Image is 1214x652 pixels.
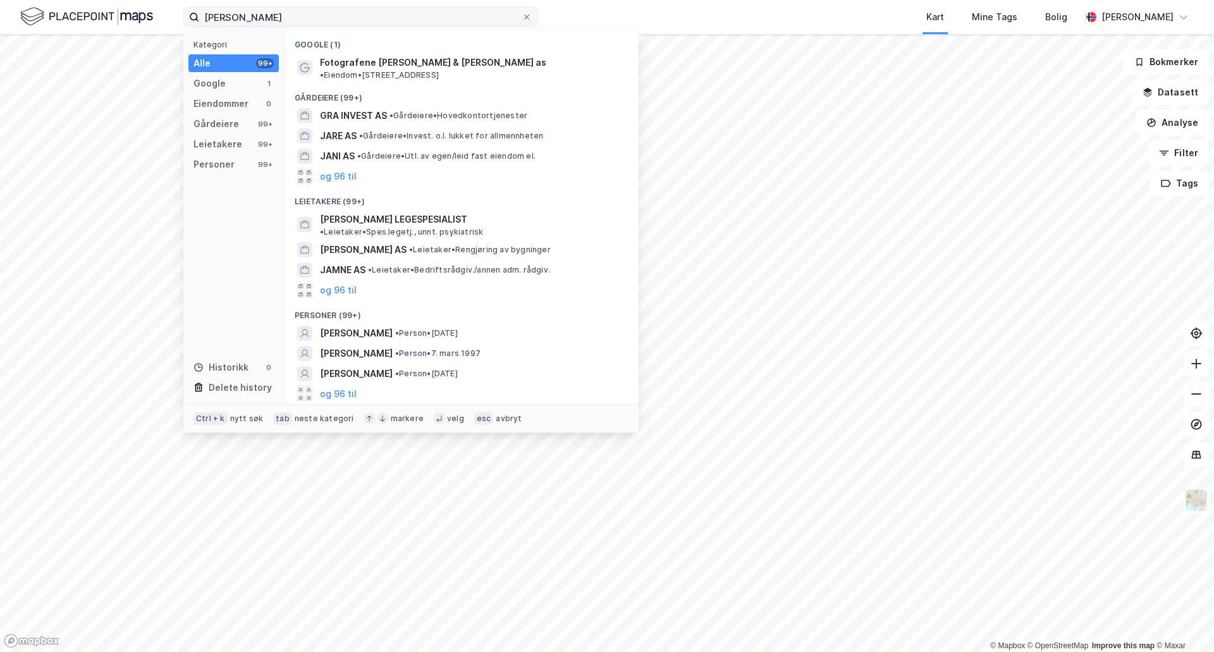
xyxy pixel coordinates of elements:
iframe: Chat Widget [1151,591,1214,652]
span: JAMNE AS [320,262,365,278]
div: esc [474,412,494,425]
div: Mine Tags [972,9,1017,25]
button: Filter [1148,140,1209,166]
span: • [395,328,399,338]
span: JARE AS [320,128,357,144]
span: • [389,111,393,120]
div: markere [391,414,424,424]
button: Tags [1150,171,1209,196]
span: • [320,227,324,237]
span: Person • [DATE] [395,328,458,338]
div: Bolig [1045,9,1067,25]
span: Leietaker • Bedriftsrådgiv./annen adm. rådgiv. [368,265,550,275]
span: Person • [DATE] [395,369,458,379]
div: Personer [193,157,235,172]
div: Kategori [193,40,279,49]
div: 99+ [256,119,274,129]
button: Analyse [1136,110,1209,135]
div: 99+ [256,139,274,149]
span: Gårdeiere • Hovedkontortjenester [389,111,527,121]
span: • [395,369,399,378]
span: Person • 7. mars 1997 [395,348,481,359]
span: • [357,151,361,161]
span: Eiendom • [STREET_ADDRESS] [320,70,439,80]
span: [PERSON_NAME] [320,326,393,341]
div: Google (1) [285,30,639,52]
div: Kart [926,9,944,25]
span: • [359,131,363,140]
div: Leietakere [193,137,242,152]
span: GRA INVEST AS [320,108,387,123]
div: Kontrollprogram for chat [1151,591,1214,652]
span: • [395,348,399,358]
span: • [368,265,372,274]
div: nytt søk [230,414,264,424]
a: Mapbox [990,641,1025,650]
span: Leietaker • Rengjøring av bygninger [409,245,551,255]
div: [PERSON_NAME] [1101,9,1174,25]
div: 99+ [256,159,274,169]
img: logo.f888ab2527a4732fd821a326f86c7f29.svg [20,6,153,28]
div: Google [193,76,226,91]
div: avbryt [496,414,522,424]
div: Alle [193,56,211,71]
div: tab [273,412,292,425]
div: 0 [264,362,274,372]
div: Leietakere (99+) [285,187,639,209]
button: og 96 til [320,386,357,402]
div: 1 [264,78,274,89]
span: JANI AS [320,149,355,164]
button: og 96 til [320,169,357,184]
span: Fotografene [PERSON_NAME] & [PERSON_NAME] as [320,55,546,70]
input: Søk på adresse, matrikkel, gårdeiere, leietakere eller personer [199,8,522,27]
a: Mapbox homepage [4,634,59,648]
div: Gårdeiere [193,116,239,132]
div: Delete history [209,380,272,395]
div: 0 [264,99,274,109]
div: velg [447,414,464,424]
span: [PERSON_NAME] LEGESPESIALIST [320,212,467,227]
img: Z [1184,488,1208,512]
span: • [409,245,413,254]
span: [PERSON_NAME] [320,366,393,381]
a: Improve this map [1092,641,1155,650]
div: Eiendommer [193,96,248,111]
div: Personer (99+) [285,300,639,323]
div: Ctrl + k [193,412,228,425]
button: Datasett [1132,80,1209,105]
span: Gårdeiere • Utl. av egen/leid fast eiendom el. [357,151,536,161]
span: [PERSON_NAME] [320,346,393,361]
div: neste kategori [295,414,354,424]
span: • [320,70,324,80]
div: Historikk [193,360,248,375]
div: Gårdeiere (99+) [285,83,639,106]
button: Bokmerker [1124,49,1209,75]
span: Gårdeiere • Invest. o.l. lukket for allmennheten [359,131,543,141]
div: 99+ [256,58,274,68]
span: Leietaker • Spes.legetj., unnt. psykiatrisk [320,227,483,237]
button: og 96 til [320,283,357,298]
a: OpenStreetMap [1027,641,1089,650]
span: [PERSON_NAME] AS [320,242,407,257]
